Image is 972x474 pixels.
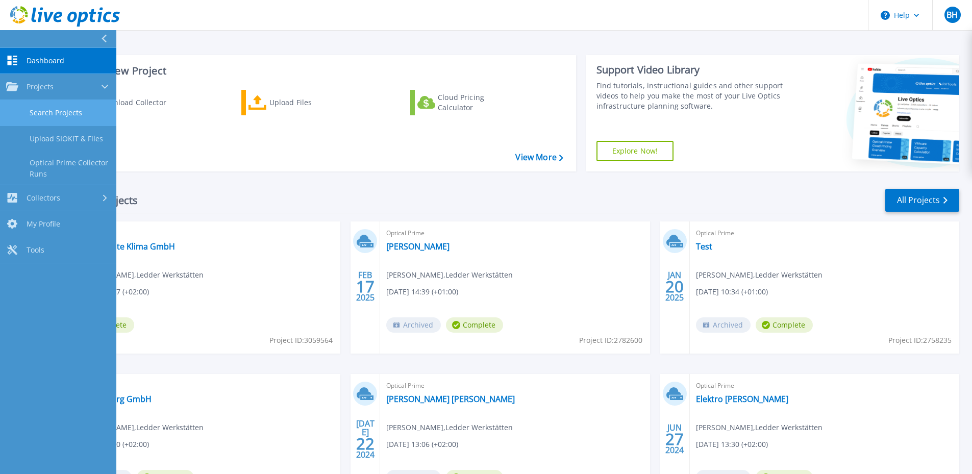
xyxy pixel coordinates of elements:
[696,286,768,297] span: [DATE] 10:34 (+01:00)
[696,422,823,433] span: [PERSON_NAME] , Ledder Werkstätten
[356,282,375,291] span: 17
[665,420,684,458] div: JUN 2024
[386,228,643,239] span: Optical Prime
[356,420,375,458] div: [DATE] 2024
[77,380,334,391] span: Optical Prime
[888,335,952,346] span: Project ID: 2758235
[356,439,375,448] span: 22
[596,63,787,77] div: Support Video Library
[696,241,712,252] a: Test
[269,92,351,113] div: Upload Files
[515,153,563,162] a: View More
[356,268,375,305] div: FEB 2025
[410,90,524,115] a: Cloud Pricing Calculator
[696,228,953,239] span: Optical Prime
[386,286,458,297] span: [DATE] 14:39 (+01:00)
[386,380,643,391] span: Optical Prime
[98,92,180,113] div: Download Collector
[27,219,60,229] span: My Profile
[665,435,684,443] span: 27
[386,241,450,252] a: [PERSON_NAME]
[946,11,958,19] span: BH
[77,241,175,252] a: Gering Kälte Klima GmbH
[27,82,54,91] span: Projects
[596,141,674,161] a: Explore Now!
[596,81,787,111] div: Find tutorials, instructional guides and other support videos to help you make the most of your L...
[77,228,334,239] span: Optical Prime
[77,269,204,281] span: [PERSON_NAME] , Ledder Werkstätten
[446,317,503,333] span: Complete
[696,269,823,281] span: [PERSON_NAME] , Ledder Werkstätten
[696,439,768,450] span: [DATE] 13:30 (+02:00)
[77,422,204,433] span: [PERSON_NAME] , Ledder Werkstätten
[696,380,953,391] span: Optical Prime
[72,65,563,77] h3: Start a New Project
[27,56,64,65] span: Dashboard
[27,193,60,203] span: Collectors
[696,317,751,333] span: Archived
[579,335,642,346] span: Project ID: 2782600
[756,317,813,333] span: Complete
[386,422,513,433] span: [PERSON_NAME] , Ledder Werkstätten
[269,335,333,346] span: Project ID: 3059564
[386,394,515,404] a: [PERSON_NAME] [PERSON_NAME]
[665,282,684,291] span: 20
[386,269,513,281] span: [PERSON_NAME] , Ledder Werkstätten
[386,317,441,333] span: Archived
[241,90,355,115] a: Upload Files
[696,394,788,404] a: Elektro [PERSON_NAME]
[438,92,519,113] div: Cloud Pricing Calculator
[885,189,959,212] a: All Projects
[72,90,186,115] a: Download Collector
[386,439,458,450] span: [DATE] 13:06 (+02:00)
[27,245,44,255] span: Tools
[665,268,684,305] div: JAN 2025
